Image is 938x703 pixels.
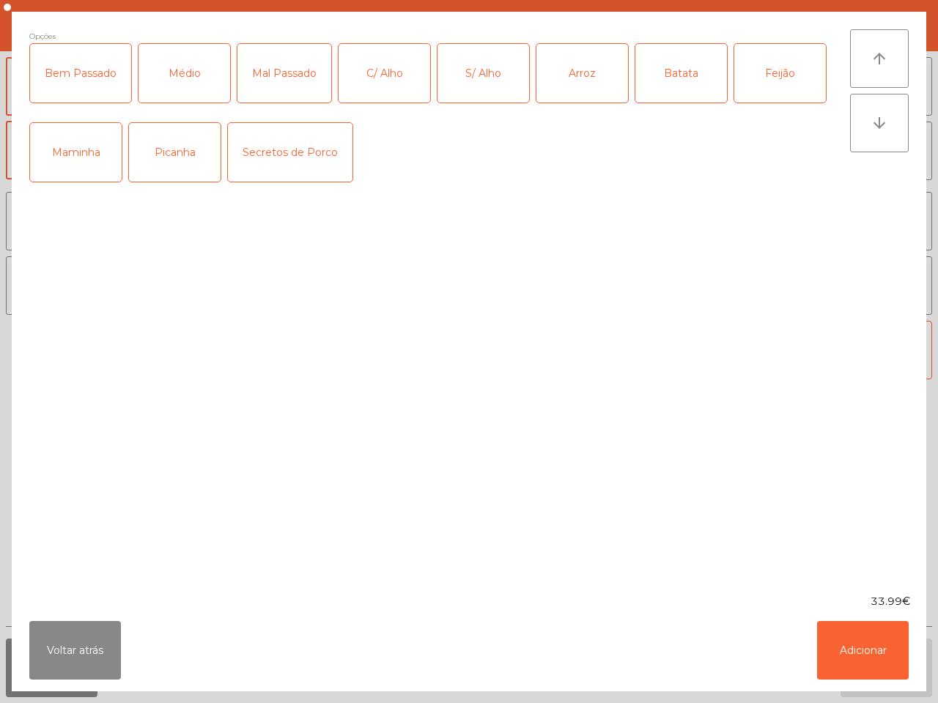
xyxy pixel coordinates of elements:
[339,44,430,103] div: C/ Alho
[228,123,352,182] div: Secretos de Porco
[30,44,131,103] div: Bem Passado
[129,123,221,182] div: Picanha
[29,29,56,43] span: Opções
[437,44,529,103] div: S/ Alho
[30,123,122,182] div: Maminha
[139,44,230,103] div: Médio
[734,44,826,103] div: Feijão
[29,621,121,680] button: Voltar atrás
[850,29,909,88] button: arrow_upward
[12,594,926,609] div: 33.99€
[536,44,628,103] div: Arroz
[817,621,909,680] button: Adicionar
[850,94,909,152] button: arrow_downward
[871,50,888,67] i: arrow_upward
[237,44,331,103] div: Mal Passado
[635,44,727,103] div: Batata
[871,114,888,132] i: arrow_downward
